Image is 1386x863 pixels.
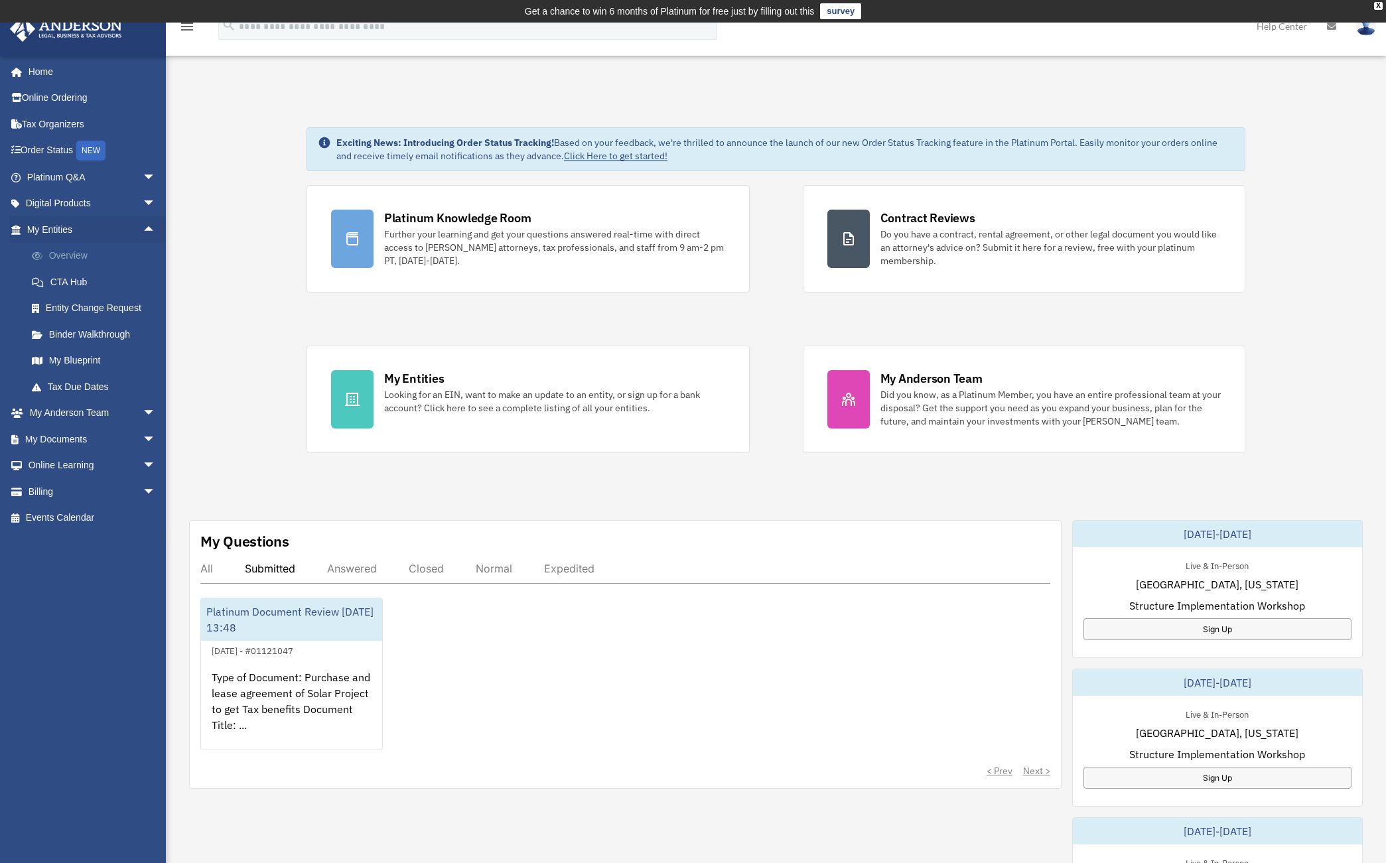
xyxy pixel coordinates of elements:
div: Get a chance to win 6 months of Platinum for free just by filling out this [525,3,815,19]
span: arrow_drop_down [143,478,169,505]
div: Did you know, as a Platinum Member, you have an entire professional team at your disposal? Get th... [880,388,1221,428]
div: My Questions [200,531,289,551]
a: Tax Organizers [9,111,176,137]
a: My Documentsarrow_drop_down [9,426,176,452]
span: arrow_drop_down [143,164,169,191]
a: Platinum Knowledge Room Further your learning and get your questions answered real-time with dire... [307,185,750,293]
span: arrow_drop_up [143,216,169,243]
strong: Exciting News: Introducing Order Status Tracking! [336,137,554,149]
div: NEW [76,141,105,161]
a: Billingarrow_drop_down [9,478,176,505]
span: arrow_drop_down [143,190,169,218]
span: arrow_drop_down [143,452,169,480]
div: Do you have a contract, rental agreement, or other legal document you would like an attorney's ad... [880,228,1221,267]
a: Sign Up [1083,618,1351,640]
div: Platinum Knowledge Room [384,210,531,226]
div: Normal [476,562,512,575]
div: Platinum Document Review [DATE] 13:48 [201,598,382,641]
img: Anderson Advisors Platinum Portal [6,16,126,42]
div: Closed [409,562,444,575]
a: menu [179,23,195,34]
div: Live & In-Person [1175,706,1259,720]
div: [DATE]-[DATE] [1073,521,1362,547]
a: Entity Change Request [19,295,176,322]
a: My Anderson Team Did you know, as a Platinum Member, you have an entire professional team at your... [803,346,1246,453]
div: Submitted [245,562,295,575]
div: Answered [327,562,377,575]
a: My Entities Looking for an EIN, want to make an update to an entity, or sign up for a bank accoun... [307,346,750,453]
span: arrow_drop_down [143,426,169,453]
div: Based on your feedback, we're thrilled to announce the launch of our new Order Status Tracking fe... [336,136,1234,163]
div: My Anderson Team [880,370,983,387]
div: Contract Reviews [880,210,975,226]
div: [DATE]-[DATE] [1073,669,1362,696]
a: Sign Up [1083,767,1351,789]
span: arrow_drop_down [143,400,169,427]
a: Digital Productsarrow_drop_down [9,190,176,217]
a: Binder Walkthrough [19,321,176,348]
i: menu [179,19,195,34]
div: [DATE]-[DATE] [1073,818,1362,844]
a: Platinum Q&Aarrow_drop_down [9,164,176,190]
a: Online Learningarrow_drop_down [9,452,176,479]
a: Tax Due Dates [19,373,176,400]
a: Contract Reviews Do you have a contract, rental agreement, or other legal document you would like... [803,185,1246,293]
div: Further your learning and get your questions answered real-time with direct access to [PERSON_NAM... [384,228,725,267]
a: Home [9,58,169,85]
i: search [222,18,236,33]
a: Online Ordering [9,85,176,111]
div: All [200,562,213,575]
span: Structure Implementation Workshop [1129,598,1305,614]
a: Order StatusNEW [9,137,176,165]
span: Structure Implementation Workshop [1129,746,1305,762]
div: Expedited [544,562,594,575]
a: My Anderson Teamarrow_drop_down [9,400,176,427]
a: Platinum Document Review [DATE] 13:48[DATE] - #01121047Type of Document: Purchase and lease agree... [200,598,383,750]
a: Events Calendar [9,505,176,531]
a: Overview [19,243,176,269]
img: User Pic [1356,17,1376,36]
div: close [1374,2,1383,10]
span: [GEOGRAPHIC_DATA], [US_STATE] [1136,576,1298,592]
div: Type of Document: Purchase and lease agreement of Solar Project to get Tax benefits Document Titl... [201,659,382,762]
div: My Entities [384,370,444,387]
a: My Entitiesarrow_drop_up [9,216,176,243]
div: Looking for an EIN, want to make an update to an entity, or sign up for a bank account? Click her... [384,388,725,415]
a: CTA Hub [19,269,176,295]
span: [GEOGRAPHIC_DATA], [US_STATE] [1136,725,1298,741]
div: Live & In-Person [1175,558,1259,572]
a: Click Here to get started! [564,150,667,162]
a: survey [820,3,861,19]
div: [DATE] - #01121047 [201,643,304,657]
a: My Blueprint [19,348,176,374]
